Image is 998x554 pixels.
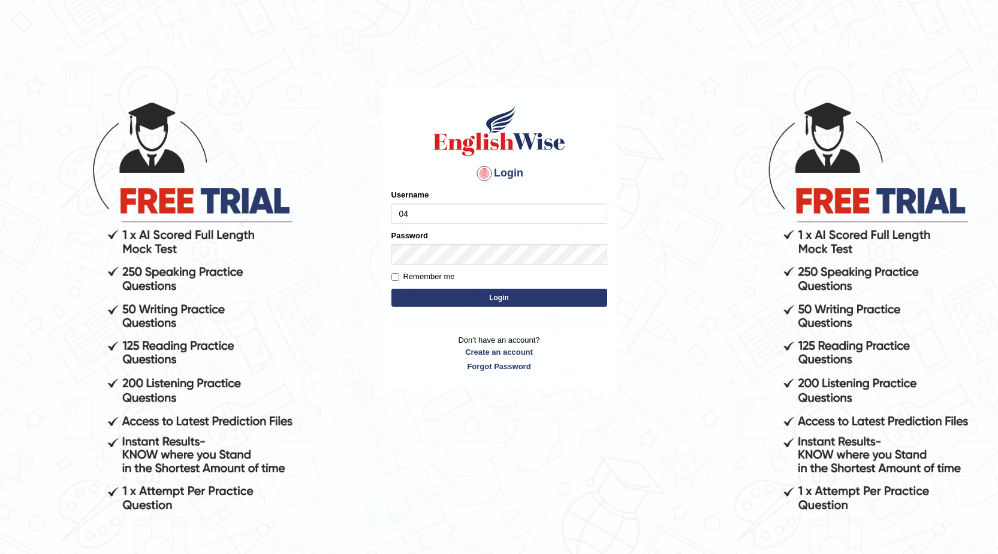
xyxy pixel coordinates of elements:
[391,164,607,183] h4: Login
[391,189,429,200] label: Username
[391,346,607,358] a: Create an account
[391,230,428,241] label: Password
[391,361,607,372] a: Forgot Password
[391,334,607,372] p: Don't have an account?
[391,273,399,281] input: Remember me
[391,271,455,283] label: Remember me
[391,289,607,307] button: Login
[431,104,568,158] img: Logo of English Wise sign in for intelligent practice with AI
